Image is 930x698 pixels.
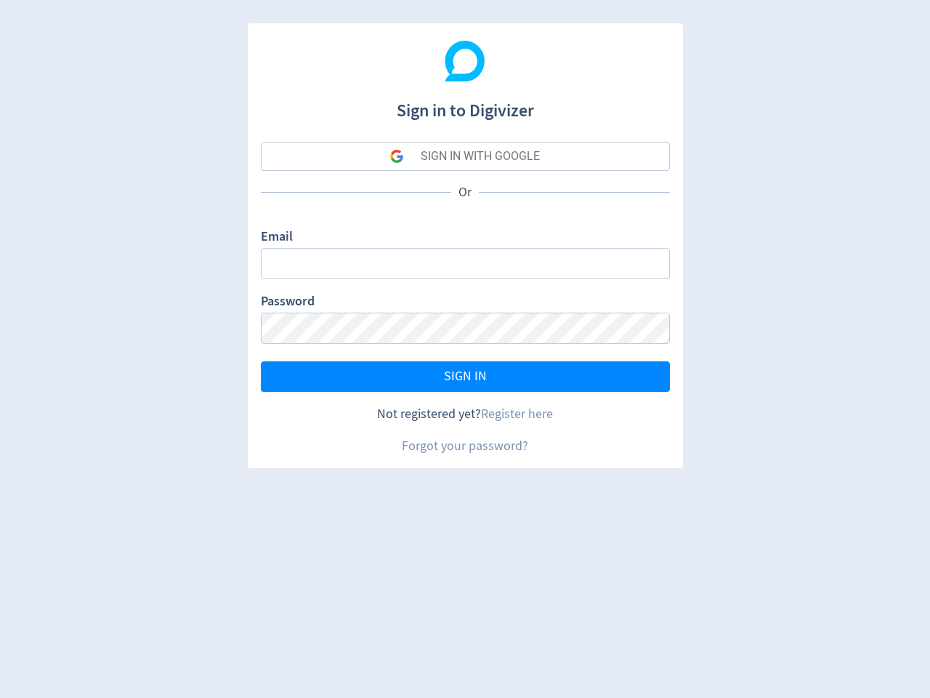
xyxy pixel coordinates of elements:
button: SIGN IN WITH GOOGLE [261,142,670,171]
a: Register here [481,406,553,422]
div: SIGN IN WITH GOOGLE [421,142,540,171]
h1: Sign in to Digivizer [261,86,670,124]
button: SIGN IN [261,361,670,392]
label: Password [261,292,315,313]
label: Email [261,228,293,248]
div: Not registered yet? [261,405,670,423]
span: SIGN IN [444,370,487,383]
img: Digivizer Logo [445,41,485,81]
p: Or [451,183,479,201]
a: Forgot your password? [402,438,528,454]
